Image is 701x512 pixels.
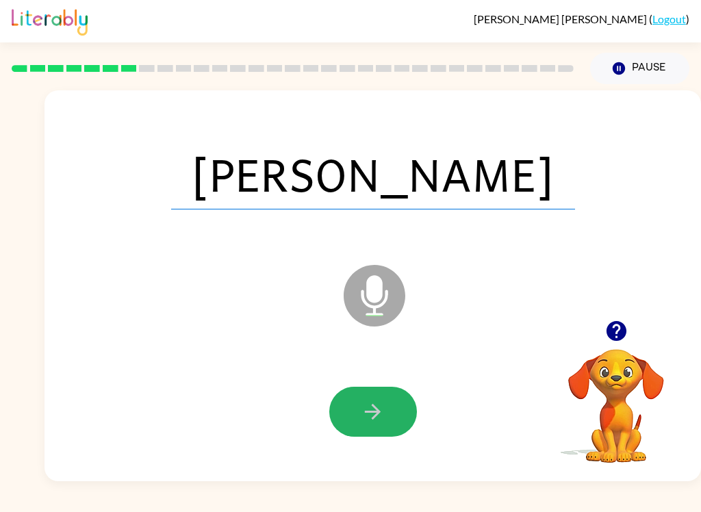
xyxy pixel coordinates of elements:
[590,53,689,84] button: Pause
[474,12,689,25] div: ( )
[171,138,575,209] span: [PERSON_NAME]
[474,12,649,25] span: [PERSON_NAME] [PERSON_NAME]
[652,12,686,25] a: Logout
[548,328,685,465] video: Your browser must support playing .mp4 files to use Literably. Please try using another browser.
[12,5,88,36] img: Literably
